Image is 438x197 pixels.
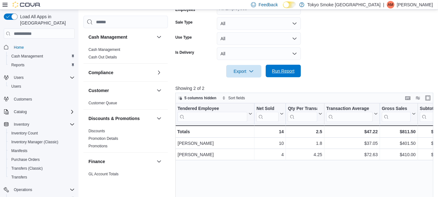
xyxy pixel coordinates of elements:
[88,115,140,122] h3: Discounts & Promotions
[9,138,61,146] a: Inventory Manager (Classic)
[6,82,77,91] button: Users
[11,96,35,103] a: Customers
[230,65,258,78] span: Export
[1,185,77,194] button: Operations
[1,95,77,104] button: Customers
[288,128,322,135] div: 2.5
[83,170,168,188] div: Finance
[83,127,168,152] div: Discounts & Promotions
[11,74,26,81] button: Users
[326,106,373,112] div: Transaction Average
[11,121,75,128] span: Inventory
[11,95,75,103] span: Customers
[88,115,154,122] button: Discounts & Promotions
[11,43,75,51] span: Home
[178,140,252,147] div: [PERSON_NAME]
[6,138,77,146] button: Inventory Manager (Classic)
[88,87,154,94] button: Customer
[11,108,29,116] button: Catalog
[11,54,43,59] span: Cash Management
[424,94,432,102] button: Enter fullscreen
[288,140,322,147] div: 1.8
[88,158,154,165] button: Finance
[11,186,75,194] span: Operations
[178,106,247,112] div: Tendered Employee
[228,96,245,101] span: Sort fields
[155,33,163,41] button: Cash Management
[176,94,219,102] button: 5 columns hidden
[220,94,248,102] button: Sort fields
[155,115,163,122] button: Discounts & Promotions
[175,85,436,91] p: Showing 2 of 2
[88,69,154,76] button: Compliance
[382,140,416,147] div: $401.50
[387,1,394,8] div: Alex Main
[266,65,301,77] button: Run Report
[178,151,252,159] div: [PERSON_NAME]
[9,129,40,137] a: Inventory Count
[9,165,45,172] a: Transfers (Classic)
[88,101,117,106] span: Customer Queue
[11,175,27,180] span: Transfers
[88,129,105,134] span: Discounts
[272,68,295,74] span: Run Report
[175,50,194,55] label: Is Delivery
[283,2,296,8] input: Dark Mode
[256,128,284,135] div: 14
[414,94,422,102] button: Display options
[288,151,322,159] div: 4.25
[6,146,77,155] button: Manifests
[256,106,279,112] div: Net Sold
[14,187,32,192] span: Operations
[18,14,75,26] span: Load All Apps in [GEOGRAPHIC_DATA]
[11,140,58,145] span: Inventory Manager (Classic)
[382,151,416,159] div: $410.00
[1,42,77,52] button: Home
[88,34,127,40] h3: Cash Management
[288,106,317,122] div: Qty Per Transaction
[326,106,378,122] button: Transaction Average
[88,172,119,176] a: GL Account Totals
[6,52,77,61] button: Cash Management
[326,128,378,135] div: $47.22
[88,34,154,40] button: Cash Management
[88,129,105,133] a: Discounts
[9,61,75,69] span: Reports
[88,101,117,105] a: Customer Queue
[175,35,192,40] label: Use Type
[9,173,75,181] span: Transfers
[9,83,75,90] span: Users
[14,45,24,50] span: Home
[1,120,77,129] button: Inventory
[9,52,75,60] span: Cash Management
[11,186,35,194] button: Operations
[184,96,216,101] span: 5 columns hidden
[11,131,38,136] span: Inventory Count
[9,156,42,163] a: Purchase Orders
[288,106,317,112] div: Qty Per Transaction
[217,47,301,60] button: All
[14,97,32,102] span: Customers
[88,69,113,76] h3: Compliance
[14,122,29,127] span: Inventory
[88,144,108,149] span: Promotions
[6,61,77,69] button: Reports
[382,106,411,112] div: Gross Sales
[155,87,163,94] button: Customer
[326,106,373,122] div: Transaction Average
[14,75,24,80] span: Users
[9,165,75,172] span: Transfers (Classic)
[178,106,252,122] button: Tendered Employee
[256,106,279,122] div: Net Sold
[9,52,45,60] a: Cash Management
[9,156,75,163] span: Purchase Orders
[11,157,40,162] span: Purchase Orders
[88,136,118,141] span: Promotion Details
[178,106,247,122] div: Tendered Employee
[382,106,416,122] button: Gross Sales
[326,151,378,159] div: $72.63
[397,1,433,8] p: [PERSON_NAME]
[11,108,75,116] span: Catalog
[404,94,412,102] button: Keyboard shortcuts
